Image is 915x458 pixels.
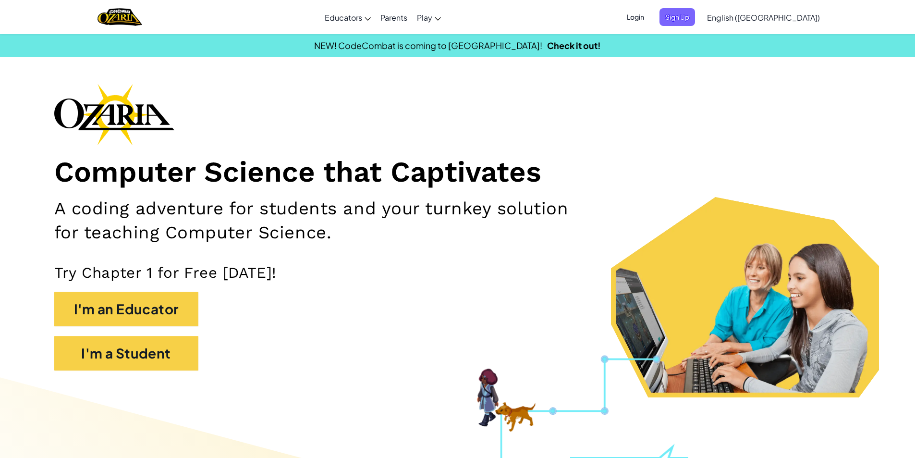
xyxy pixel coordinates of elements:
[54,292,198,326] button: I'm an Educator
[54,336,198,371] button: I'm a Student
[621,8,650,26] button: Login
[417,12,432,23] span: Play
[702,4,825,30] a: English ([GEOGRAPHIC_DATA])
[547,40,601,51] a: Check it out!
[412,4,446,30] a: Play
[54,155,861,190] h1: Computer Science that Captivates
[54,84,174,145] img: Ozaria branding logo
[320,4,376,30] a: Educators
[659,8,695,26] button: Sign Up
[314,40,542,51] span: NEW! CodeCombat is coming to [GEOGRAPHIC_DATA]!
[707,12,820,23] span: English ([GEOGRAPHIC_DATA])
[98,7,142,27] img: Home
[54,263,861,282] p: Try Chapter 1 for Free [DATE]!
[376,4,412,30] a: Parents
[98,7,142,27] a: Ozaria by CodeCombat logo
[54,197,595,244] h2: A coding adventure for students and your turnkey solution for teaching Computer Science.
[325,12,362,23] span: Educators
